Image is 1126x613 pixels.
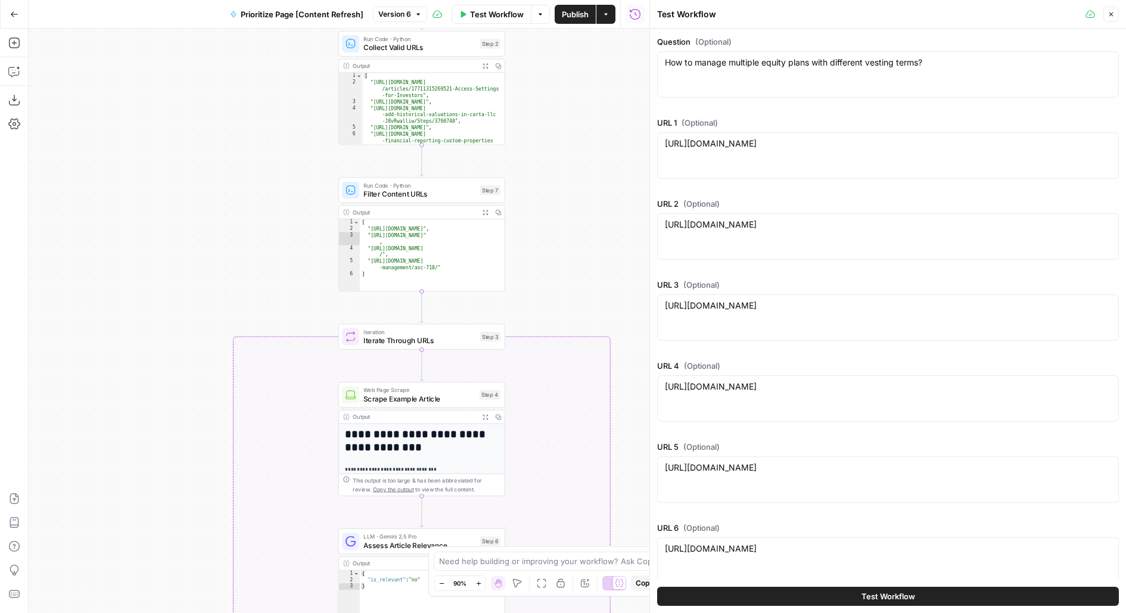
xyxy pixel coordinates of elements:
span: Run Code · Python [363,181,475,189]
span: (Optional) [695,36,732,48]
span: Prioritize Page [Content Refresh] [241,8,363,20]
span: Toggle code folding, rows 1 through 3 [353,570,359,577]
span: Web Page Scrape [363,385,475,394]
div: 1 [339,570,360,577]
div: 2 [339,79,363,99]
label: URL 6 [657,522,1119,534]
div: Output [353,413,475,421]
button: Prioritize Page [Content Refresh] [223,5,371,24]
label: URL 1 [657,117,1119,129]
div: Output [353,61,475,70]
g: Edge from step_4 to step_6 [420,496,423,527]
g: Edge from step_2 to step_7 [420,145,423,176]
span: Assess Article Relevance [363,540,475,550]
button: Version 6 [373,7,427,22]
button: Test Workflow [657,587,1119,606]
label: Question [657,36,1119,48]
span: LLM · Gemini 2.5 Pro [363,532,475,540]
button: Copy [631,575,658,591]
span: (Optional) [684,360,720,372]
div: 5 [339,258,360,271]
div: 5 [339,125,363,131]
span: (Optional) [683,279,720,291]
div: Step 4 [480,390,500,400]
span: Iteration [363,328,475,336]
button: Publish [555,5,596,24]
span: Test Workflow [861,590,915,602]
span: Publish [562,8,589,20]
textarea: How to manage multiple equity plans with different vesting terms? [665,57,1111,69]
textarea: [URL][DOMAIN_NAME] [665,300,1111,312]
span: Run Code · Python [363,35,475,43]
span: Iterate Through URLs [363,335,475,346]
span: (Optional) [683,198,720,210]
div: IterationIterate Through URLsStep 3 [338,323,505,349]
div: Step 7 [480,185,500,195]
div: 6 [339,131,363,151]
span: Toggle code folding, rows 1 through 6 [353,219,359,226]
div: 1 [339,73,363,79]
div: 4 [339,245,360,258]
div: 2 [339,577,360,583]
div: Output [353,559,475,568]
span: Toggle code folding, rows 1 through 39 [356,73,362,79]
g: Edge from step_7 to step_3 [420,291,423,323]
div: 3 [339,583,360,590]
div: Run Code · PythonCollect Valid URLsStep 2Output[ "[URL][DOMAIN_NAME] /articles/17711315269521-Acc... [338,31,505,145]
div: Step 3 [480,332,500,341]
div: 1 [339,219,360,226]
span: Copy the output [373,486,414,493]
label: URL 3 [657,279,1119,291]
span: (Optional) [683,522,720,534]
div: 3 [339,232,360,245]
textarea: [URL][DOMAIN_NAME] [665,543,1111,555]
label: URL 2 [657,198,1119,210]
g: Edge from step_3 to step_4 [420,349,423,381]
div: Output [353,208,475,216]
span: (Optional) [683,441,720,453]
div: Step 2 [480,39,500,48]
div: Step 6 [480,537,500,546]
div: 4 [339,105,363,125]
span: Test Workflow [470,8,524,20]
textarea: [URL][DOMAIN_NAME] [665,462,1111,474]
textarea: [URL][DOMAIN_NAME] [665,138,1111,150]
div: This output is too large & has been abbreviated for review. to view the full content. [353,476,500,493]
textarea: [URL][DOMAIN_NAME] [665,381,1111,393]
span: Scrape Example Article [363,393,475,404]
span: 90% [453,578,466,588]
div: 3 [339,99,363,105]
button: Test Workflow [452,5,531,24]
div: Run Code · PythonFilter Content URLsStep 7Output[ "[URL][DOMAIN_NAME]", "[URL][DOMAIN_NAME]" , "[... [338,178,505,292]
label: URL 4 [657,360,1119,372]
span: (Optional) [682,117,718,129]
span: Filter Content URLs [363,189,475,200]
span: Collect Valid URLs [363,42,475,53]
textarea: [URL][DOMAIN_NAME] [665,219,1111,231]
div: 2 [339,226,360,232]
label: URL 5 [657,441,1119,453]
span: Copy [636,578,654,589]
div: 6 [339,271,360,278]
span: Version 6 [378,9,411,20]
